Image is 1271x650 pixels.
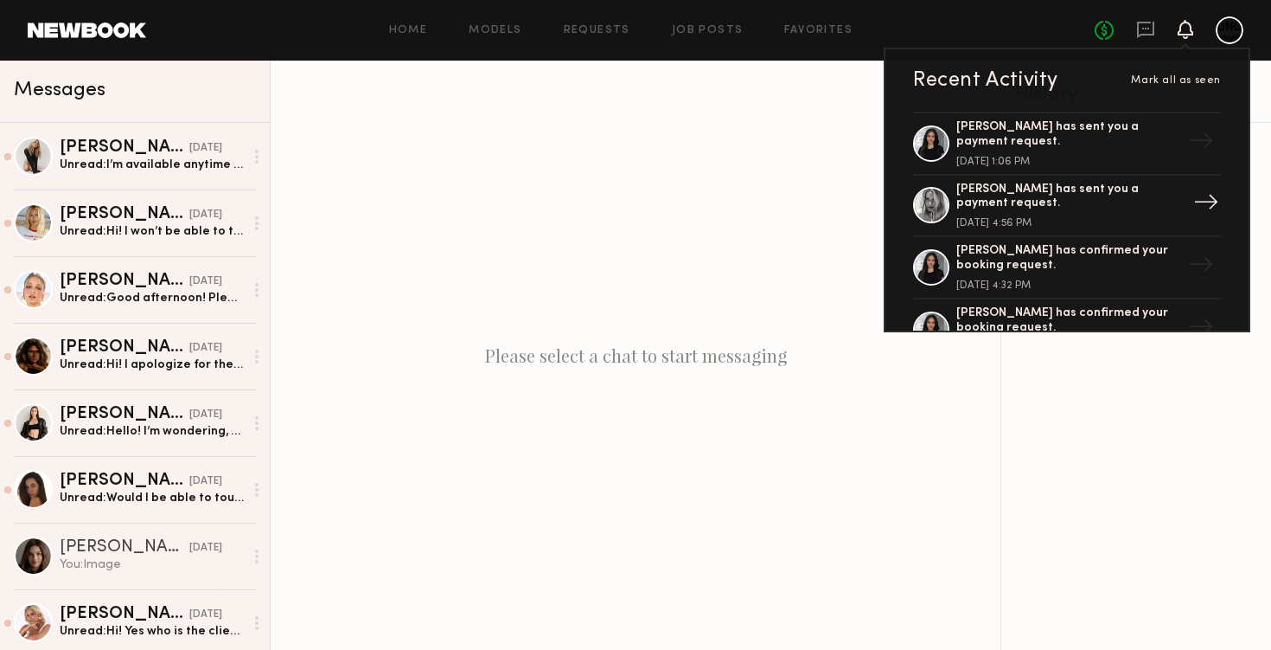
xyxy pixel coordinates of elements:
div: [PERSON_NAME] [60,539,189,557]
a: Job Posts [672,25,744,36]
div: [DATE] 4:56 PM [956,218,1181,228]
div: [PERSON_NAME] has confirmed your booking request. [956,244,1181,274]
a: Requests [564,25,630,36]
a: [PERSON_NAME] has sent you a payment request.[DATE] 4:56 PM→ [913,176,1221,238]
a: [PERSON_NAME] has confirmed your booking request.[DATE] 4:32 PM→ [913,237,1221,299]
a: Home [389,25,428,36]
div: [PERSON_NAME] [60,473,189,490]
a: [PERSON_NAME] has sent you a payment request.[DATE] 1:06 PM→ [913,112,1221,176]
div: [PERSON_NAME] [60,339,189,357]
div: [DATE] 1:06 PM [956,157,1181,167]
div: Recent Activity [913,70,1058,91]
span: Messages [14,80,105,100]
div: [DATE] [189,540,222,557]
div: [DATE] [189,340,222,357]
div: Unread: Hi! Yes who is the client? [60,623,244,640]
div: [DATE] 4:32 PM [956,280,1181,291]
div: Unread: Hi! I apologize for the late response but I am not in town, I am on stay in [GEOGRAPHIC_D... [60,357,244,373]
div: Unread: Hi! I won’t be able to the 7th but I could the 8th or 9th if that works! [60,223,244,240]
div: [DATE] [189,207,222,223]
div: Unread: I’m available anytime just figured sooner probably the better for you guys💓 [60,157,244,173]
div: [DATE] [189,140,222,157]
a: [PERSON_NAME] has confirmed your booking request.→ [913,299,1221,362]
div: You: Image [60,557,244,573]
a: Favorites [784,25,853,36]
div: [PERSON_NAME] [60,406,189,423]
div: [PERSON_NAME] has sent you a payment request. [956,120,1181,150]
div: → [1186,183,1226,228]
div: [DATE] [189,607,222,623]
div: → [1181,121,1221,166]
div: → [1181,307,1221,352]
span: Mark all as seen [1131,75,1221,86]
div: Unread: Would I be able to touch bases once I am back? [60,490,244,506]
div: [PERSON_NAME] has confirmed your booking request. [956,306,1181,336]
div: Please select a chat to start messaging [271,61,1000,650]
div: [PERSON_NAME] [60,606,189,623]
div: → [1181,245,1221,290]
div: [DATE] [189,407,222,423]
div: [PERSON_NAME] has sent you a payment request. [956,183,1181,212]
div: [PERSON_NAME] [60,273,189,290]
div: [PERSON_NAME] [60,206,189,223]
div: Unread: Hello! I’m wondering, on which day should I come to the casting? And what is the hourly r... [60,423,244,440]
div: [PERSON_NAME] [60,139,189,157]
div: [DATE] [189,473,222,490]
div: [DATE] [189,274,222,290]
a: Models [469,25,521,36]
div: Unread: Good afternoon! Please let me know what day might work for you. Thank you [60,290,244,306]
